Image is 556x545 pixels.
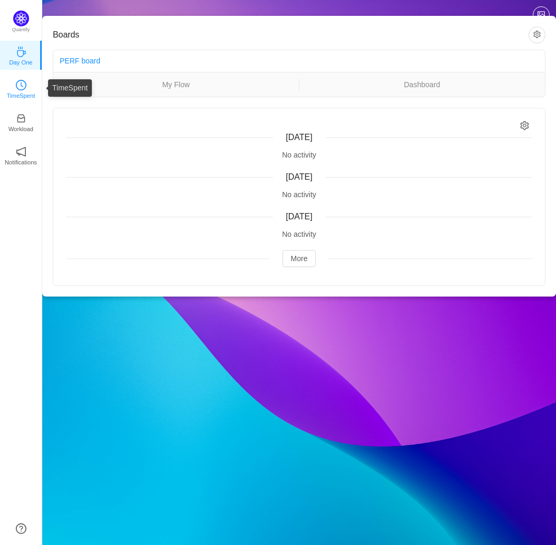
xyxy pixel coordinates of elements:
a: My Flow [53,79,299,90]
div: No activity [66,189,532,200]
a: icon: clock-circleTimeSpent [16,83,26,94]
i: icon: clock-circle [16,80,26,90]
a: icon: question-circle [16,523,26,534]
p: Day One [9,58,32,67]
span: [DATE] [286,133,312,142]
button: More [282,250,316,267]
a: icon: coffeeDay One [16,50,26,60]
div: No activity [66,229,532,240]
p: Notifications [5,158,37,167]
a: icon: notificationNotifications [16,150,26,160]
p: Workload [8,124,33,134]
p: TimeSpent [7,91,35,100]
a: Dashboard [299,79,545,90]
img: Quantify [13,11,29,26]
button: icon: setting [529,26,545,43]
i: icon: coffee [16,47,26,57]
h3: Boards [53,30,529,40]
a: PERF board [60,57,100,65]
i: icon: notification [16,146,26,157]
a: icon: inboxWorkload [16,116,26,127]
span: [DATE] [286,212,312,221]
i: icon: setting [520,121,529,130]
p: Quantify [12,26,30,34]
button: icon: picture [533,6,550,23]
div: No activity [66,150,532,161]
span: [DATE] [286,172,312,181]
i: icon: inbox [16,113,26,124]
